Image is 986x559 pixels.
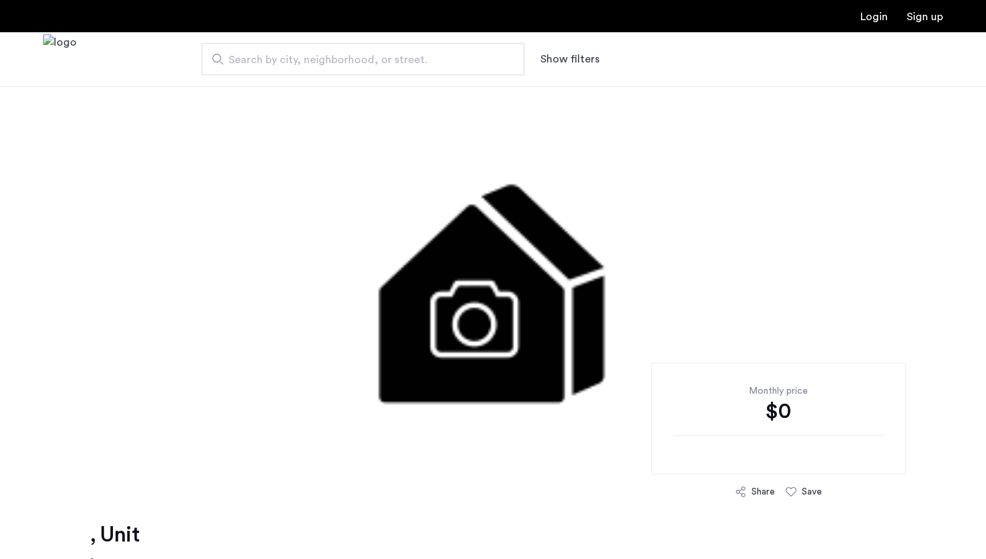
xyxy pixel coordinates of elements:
div: Save [802,485,822,499]
button: Show or hide filters [540,51,600,67]
h1: , Unit [90,521,139,548]
span: Search by city, neighborhood, or street. [229,52,487,68]
a: Login [860,11,888,22]
input: Apartment Search [202,43,524,75]
div: Share [751,485,775,499]
a: Cazamio Logo [43,34,77,85]
a: Registration [907,11,943,22]
div: Monthly price [673,384,885,398]
div: $0 [673,398,885,425]
img: 3.gif [177,86,809,489]
img: logo [43,34,77,85]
